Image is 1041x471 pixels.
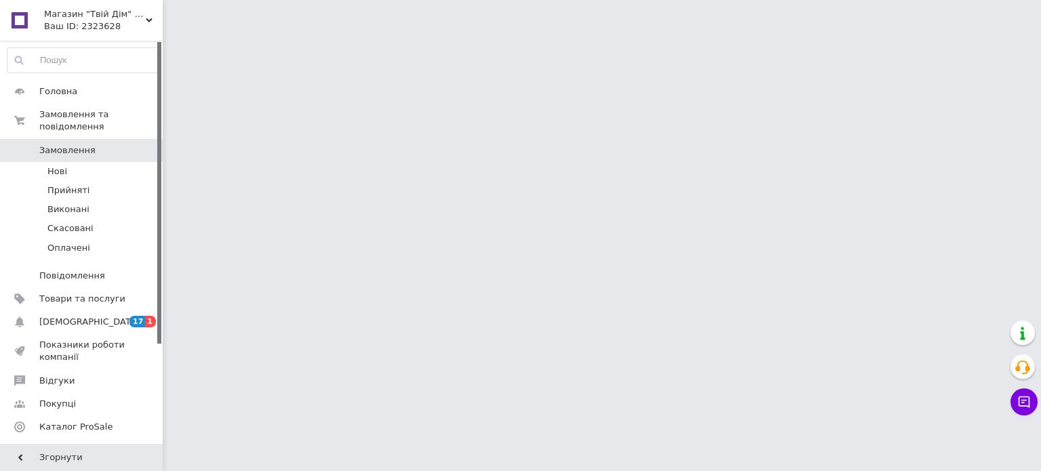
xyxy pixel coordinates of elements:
[44,20,163,33] div: Ваш ID: 2323628
[39,144,96,157] span: Замовлення
[39,375,75,387] span: Відгуки
[129,316,145,327] span: 17
[47,203,89,216] span: Виконані
[47,184,89,197] span: Прийняті
[39,293,125,305] span: Товари та послуги
[44,8,146,20] span: Магазин "Твій Дім" - Запчастини та комплектуючі для холодильного обладнання та побутової техніки.
[39,421,113,433] span: Каталог ProSale
[1011,388,1038,415] button: Чат з покупцем
[39,270,105,282] span: Повідомлення
[47,165,67,178] span: Нові
[39,339,125,363] span: Показники роботи компанії
[47,242,90,254] span: Оплачені
[39,316,140,328] span: [DEMOGRAPHIC_DATA]
[145,316,156,327] span: 1
[39,85,77,98] span: Головна
[47,222,94,234] span: Скасовані
[39,108,163,133] span: Замовлення та повідомлення
[39,398,76,410] span: Покупці
[7,48,159,73] input: Пошук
